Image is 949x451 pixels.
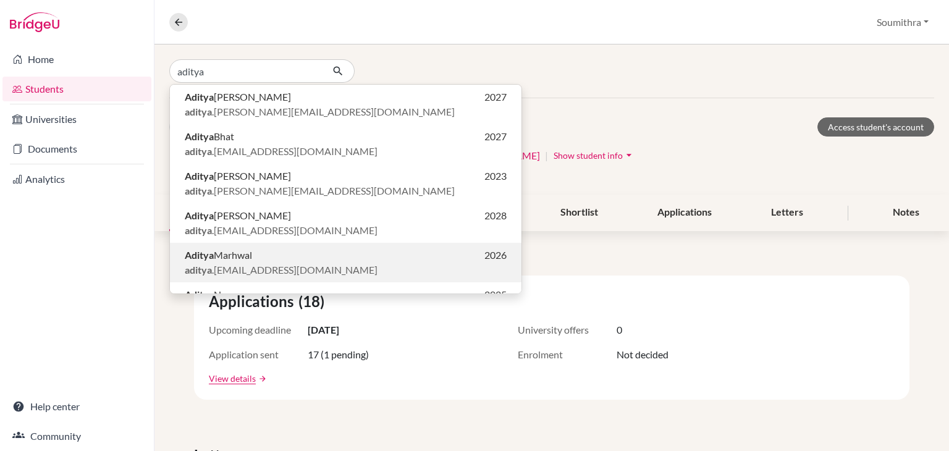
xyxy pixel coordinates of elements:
span: .[EMAIL_ADDRESS][DOMAIN_NAME] [185,144,377,159]
span: 2027 [484,129,507,144]
span: 2028 [484,208,507,223]
span: Application sent [209,347,308,362]
div: Notes [878,195,934,231]
span: Marhwal [185,248,252,263]
b: Aditya [185,91,214,103]
span: [PERSON_NAME] [185,169,291,183]
a: Home [2,47,151,72]
span: .[PERSON_NAME][EMAIL_ADDRESS][DOMAIN_NAME] [185,183,455,198]
span: (18) [298,290,329,313]
div: Applications [643,195,727,231]
button: Show student infoarrow_drop_down [553,146,636,165]
a: Universities [2,107,151,132]
a: Students [2,77,151,101]
div: Shortlist [546,195,613,231]
button: AdityaNarayan2025aditya.[EMAIL_ADDRESS][DOMAIN_NAME] [170,282,521,322]
b: Aditya [185,170,214,182]
b: aditya [185,264,212,276]
span: Applications [209,290,298,313]
button: Aditya[PERSON_NAME]2023aditya.[PERSON_NAME][EMAIL_ADDRESS][DOMAIN_NAME] [170,164,521,203]
span: University offers [518,322,617,337]
span: 2023 [484,169,507,183]
img: Bridge-U [10,12,59,32]
span: .[EMAIL_ADDRESS][DOMAIN_NAME] [185,263,377,277]
input: Find student by name... [169,59,323,83]
span: [DATE] [308,322,339,337]
button: AdityaBhat2027aditya.[EMAIL_ADDRESS][DOMAIN_NAME] [170,124,521,164]
div: Letters [756,195,818,231]
span: Show student info [554,150,623,161]
span: 17 (1 pending) [308,347,369,362]
b: Aditya [185,249,214,261]
a: Community [2,424,151,449]
a: Help center [2,394,151,419]
button: Aditya[PERSON_NAME]2028aditya.[EMAIL_ADDRESS][DOMAIN_NAME] [170,203,521,243]
span: Bhat [185,129,234,144]
span: 2025 [484,287,507,302]
a: arrow_forward [256,374,267,383]
span: .[EMAIL_ADDRESS][DOMAIN_NAME] [185,223,377,238]
button: Aditya[PERSON_NAME]2027aditya.[PERSON_NAME][EMAIL_ADDRESS][DOMAIN_NAME] [170,85,521,124]
span: [PERSON_NAME] [185,208,291,223]
span: Enrolment [518,347,617,362]
button: Soumithra [871,11,934,34]
b: aditya [185,106,212,117]
span: Narayan [185,287,250,302]
span: | [545,148,548,163]
a: View details [209,372,256,385]
span: .[PERSON_NAME][EMAIL_ADDRESS][DOMAIN_NAME] [185,104,455,119]
span: 2027 [484,90,507,104]
b: aditya [185,185,212,196]
span: 2026 [484,248,507,263]
a: Analytics [2,167,151,192]
span: 0 [617,322,622,337]
span: Not decided [617,347,669,362]
i: arrow_drop_down [623,149,635,161]
span: Upcoming deadline [209,322,308,337]
span: [PERSON_NAME] [185,90,291,104]
b: Aditya [185,130,214,142]
b: aditya [185,145,212,157]
b: aditya [185,224,212,236]
a: Access student's account [817,117,934,137]
button: AdityaMarhwal2026aditya.[EMAIL_ADDRESS][DOMAIN_NAME] [170,243,521,282]
b: Aditya [185,209,214,221]
b: Aditya [185,289,214,300]
a: Documents [2,137,151,161]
